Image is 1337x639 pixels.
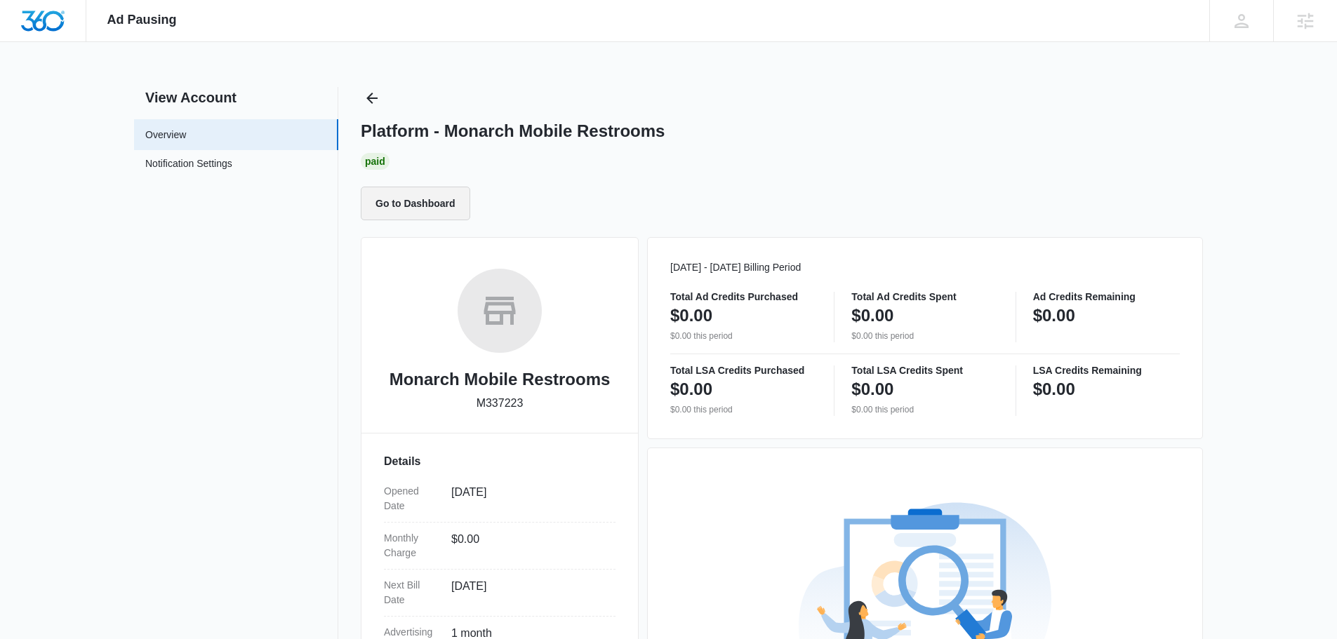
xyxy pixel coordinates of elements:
[670,260,1180,275] p: [DATE] - [DATE] Billing Period
[1033,378,1075,401] p: $0.00
[1033,292,1180,302] p: Ad Credits Remaining
[384,523,616,570] div: Monthly Charge$0.00
[384,531,440,560] dt: Monthly Charge
[851,304,893,327] p: $0.00
[384,453,616,470] h3: Details
[1033,304,1075,327] p: $0.00
[670,365,817,375] p: Total LSA Credits Purchased
[670,304,712,327] p: $0.00
[670,292,817,302] p: Total Ad Credits Purchased
[361,197,479,209] a: Go to Dashboard
[670,330,817,342] p: $0.00 this period
[134,87,338,108] h2: View Account
[670,403,817,416] p: $0.00 this period
[477,395,524,412] p: M337223
[384,578,440,607] dt: Next Bill Date
[361,87,383,109] button: Back
[361,153,390,170] div: Paid
[384,484,440,513] dt: Opened Date
[390,367,611,392] h2: Monarch Mobile Restrooms
[451,578,604,607] dd: [DATE]
[1033,365,1180,375] p: LSA Credits Remaining
[851,365,998,375] p: Total LSA Credits Spent
[851,292,998,302] p: Total Ad Credits Spent
[670,378,712,401] p: $0.00
[451,484,604,513] dd: [DATE]
[384,476,616,523] div: Opened Date[DATE]
[851,330,998,342] p: $0.00 this period
[851,378,893,401] p: $0.00
[361,121,665,142] h1: Platform - Monarch Mobile Restrooms
[851,403,998,416] p: $0.00 this period
[451,531,604,560] dd: $0.00
[384,570,616,617] div: Next Bill Date[DATE]
[145,128,186,142] a: Overview
[145,156,232,175] a: Notification Settings
[361,187,470,220] button: Go to Dashboard
[107,13,177,27] span: Ad Pausing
